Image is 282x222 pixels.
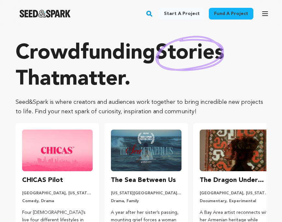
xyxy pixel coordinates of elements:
[200,199,270,204] p: Documentary, Experimental
[16,40,266,92] p: Crowdfunding that .
[22,175,63,186] h3: CHICAS Pilot
[20,10,71,18] a: Seed&Spark Homepage
[22,199,93,204] p: Comedy, Drama
[200,191,270,196] p: [GEOGRAPHIC_DATA], [US_STATE] | Film Feature
[22,130,93,171] img: CHICAS Pilot image
[60,69,124,90] span: matter
[159,8,205,20] a: Start a project
[111,199,181,204] p: Drama, Family
[16,98,266,117] p: Seed&Spark is where creators and audiences work together to bring incredible new projects to life...
[209,8,253,20] a: Fund a project
[20,10,71,18] img: Seed&Spark Logo Dark Mode
[111,130,181,171] img: The Sea Between Us image
[155,36,224,71] img: hand sketched image
[200,130,270,171] img: The Dragon Under Our Feet image
[22,191,93,196] p: [GEOGRAPHIC_DATA], [US_STATE] | Series
[200,175,270,186] h3: The Dragon Under Our Feet
[111,175,176,186] h3: The Sea Between Us
[111,191,181,196] p: [US_STATE][GEOGRAPHIC_DATA], [US_STATE] | Film Short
